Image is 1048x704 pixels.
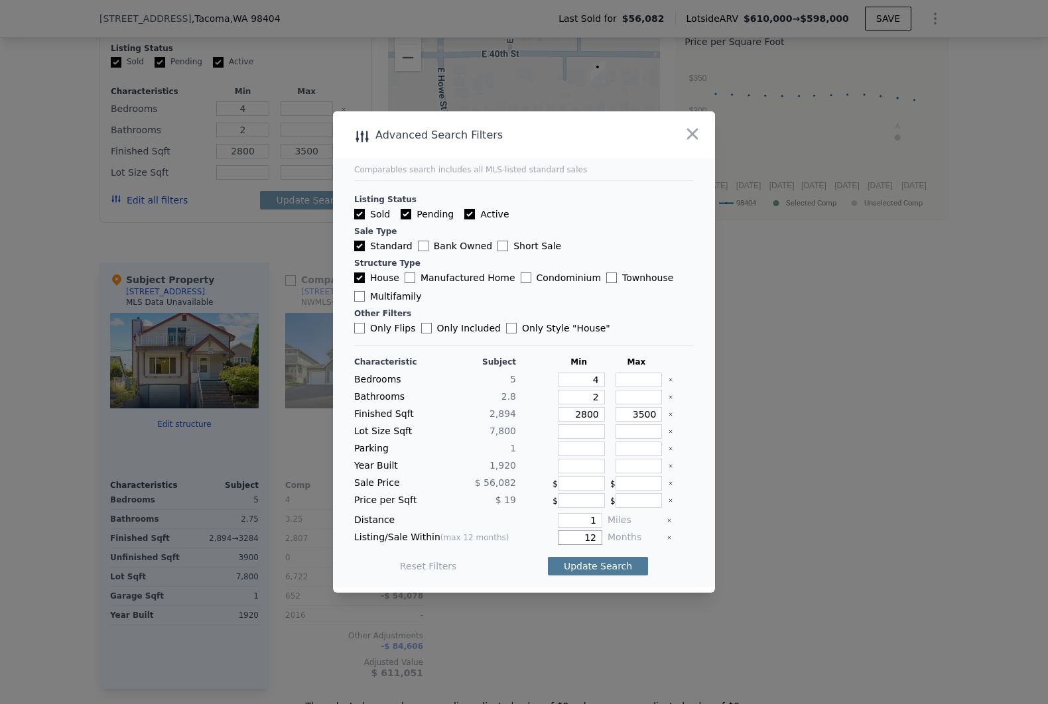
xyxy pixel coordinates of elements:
[667,518,672,523] button: Clear
[610,476,663,491] div: $
[668,394,673,400] button: Clear
[608,530,661,545] div: Months
[401,207,454,221] label: Pending
[490,426,516,436] span: 7,800
[354,207,390,221] label: Sold
[668,463,673,469] button: Clear
[668,412,673,417] button: Clear
[354,530,516,545] div: Listing/Sale Within
[354,209,365,219] input: Sold
[354,239,413,253] label: Standard
[400,559,457,573] button: Reset
[497,239,561,253] label: Short Sale
[354,513,516,528] div: Distance
[464,207,509,221] label: Active
[668,498,673,503] button: Clear
[521,271,601,284] label: Condominium
[668,377,673,382] button: Clear
[401,209,411,219] input: Pending
[354,357,432,367] div: Characteristic
[354,493,432,508] div: Price per Sqft
[354,258,694,268] div: Structure Type
[354,459,432,473] div: Year Built
[553,493,605,508] div: $
[354,308,694,319] div: Other Filters
[421,322,501,335] label: Only Included
[548,557,648,575] button: Update Search
[606,272,617,283] input: Townhouse
[510,443,516,453] span: 1
[490,408,516,419] span: 2,894
[553,476,605,491] div: $
[506,322,610,335] label: Only Style " House "
[354,291,365,302] input: Multifamily
[475,477,516,488] span: $ 56,082
[354,226,694,237] div: Sale Type
[668,481,673,486] button: Clear
[606,271,673,284] label: Townhouse
[354,194,694,205] div: Listing Status
[418,241,428,251] input: Bank Owned
[354,424,432,439] div: Lot Size Sqft
[506,323,517,333] input: Only Style "House"
[354,271,399,284] label: House
[421,323,432,333] input: Only Included
[354,322,416,335] label: Only Flips
[354,290,421,303] label: Multifamily
[333,126,639,145] div: Advanced Search Filters
[354,373,432,387] div: Bedrooms
[510,374,516,384] span: 5
[667,535,672,540] button: Clear
[354,323,365,333] input: Only Flips
[418,239,492,253] label: Bank Owned
[354,164,694,175] div: Comparables search includes all MLS-listed standard sales
[354,476,432,491] div: Sale Price
[405,271,515,284] label: Manufactured Home
[497,241,508,251] input: Short Sale
[521,272,531,283] input: Condominium
[668,446,673,451] button: Clear
[354,272,365,283] input: House
[668,429,673,434] button: Clear
[495,495,516,505] span: $ 19
[354,441,432,456] div: Parking
[608,513,661,528] div: Miles
[610,357,663,367] div: Max
[610,493,663,508] div: $
[438,357,516,367] div: Subject
[501,391,516,402] span: 2.8
[354,241,365,251] input: Standard
[354,407,432,422] div: Finished Sqft
[553,357,605,367] div: Min
[490,460,516,471] span: 1,920
[354,390,432,404] div: Bathrooms
[464,209,475,219] input: Active
[405,272,415,283] input: Manufactured Home
[440,533,509,542] span: (max 12 months)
